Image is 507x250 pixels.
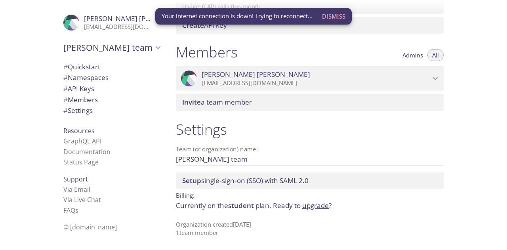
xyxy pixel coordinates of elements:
[63,73,109,82] span: Namespaces
[63,73,68,82] span: #
[63,106,68,115] span: #
[63,147,111,156] a: Documentation
[176,66,444,91] div: Kunika Ahirwar
[398,49,428,61] button: Admins
[63,62,100,71] span: Quickstart
[75,206,78,215] span: s
[63,185,90,194] a: Via Email
[63,137,101,145] a: GraphQL API
[182,21,227,30] span: API key
[202,70,310,79] span: [PERSON_NAME] [PERSON_NAME]
[176,200,444,211] p: Currently on the plan.
[176,172,444,189] div: Setup SSO
[57,94,166,105] div: Members
[57,83,166,94] div: API Keys
[176,146,258,152] label: Team (or organization) name:
[63,95,68,104] span: #
[427,49,444,61] button: All
[63,84,94,93] span: API Keys
[322,11,345,21] span: Dismiss
[63,158,99,166] a: Status Page
[182,97,201,107] span: Invite
[176,120,444,138] h1: Settings
[63,42,153,53] span: [PERSON_NAME] team
[176,220,444,237] p: Organization created [DATE] 1 team member
[84,14,193,23] span: [PERSON_NAME] [PERSON_NAME]
[63,175,88,183] span: Support
[176,189,444,200] p: Billing:
[63,195,101,204] a: Via Live Chat
[162,12,313,20] span: Your internet connection is down! Trying to reconnect...
[63,206,78,215] a: FAQ
[182,97,252,107] span: a team member
[176,94,444,111] div: Invite a team member
[57,105,166,116] div: Team Settings
[182,176,201,185] span: Setup
[63,106,93,115] span: Settings
[63,62,68,71] span: #
[57,72,166,83] div: Namespaces
[57,10,166,36] div: Kunika Ahirwar
[319,9,349,24] button: Dismiss
[57,61,166,73] div: Quickstart
[57,37,166,58] div: Kunika's team
[273,201,332,210] span: Ready to ?
[63,95,98,104] span: Members
[63,84,68,93] span: #
[63,126,95,135] span: Resources
[176,43,238,61] h1: Members
[63,223,117,231] span: © [DOMAIN_NAME]
[302,201,329,210] a: upgrade
[182,21,204,30] span: Create
[84,23,153,31] p: [EMAIL_ADDRESS][DOMAIN_NAME]
[202,79,430,87] p: [EMAIL_ADDRESS][DOMAIN_NAME]
[182,176,309,185] span: single-sign-on (SSO) with SAML 2.0
[228,201,254,210] span: student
